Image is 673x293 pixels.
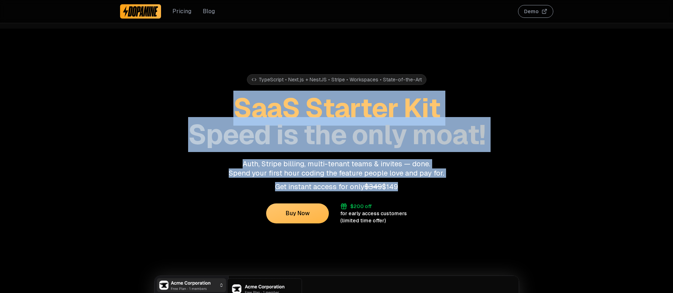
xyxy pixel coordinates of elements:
span: SaaS Starter Kit [233,91,440,126]
div: TypeScript • Next.js + NestJS • Stripe • Workspaces • State-of-the-Art [247,74,426,85]
a: Pricing [172,7,191,16]
span: Speed is the only moat! [188,117,485,152]
div: (limited time offer) [340,217,386,224]
div: $200 off [350,203,372,210]
p: Auth, Stripe billing, multi-tenant teams & invites — done. Spend your first hour coding the featu... [120,159,553,178]
a: Blog [203,7,215,16]
a: Dopamine [120,4,161,19]
button: Buy Now [266,203,329,223]
p: Get instant access for only $149 [120,182,553,191]
button: Demo [518,5,553,18]
div: for early access customers [340,210,407,217]
span: $349 [364,182,382,191]
img: Dopamine [123,6,159,17]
